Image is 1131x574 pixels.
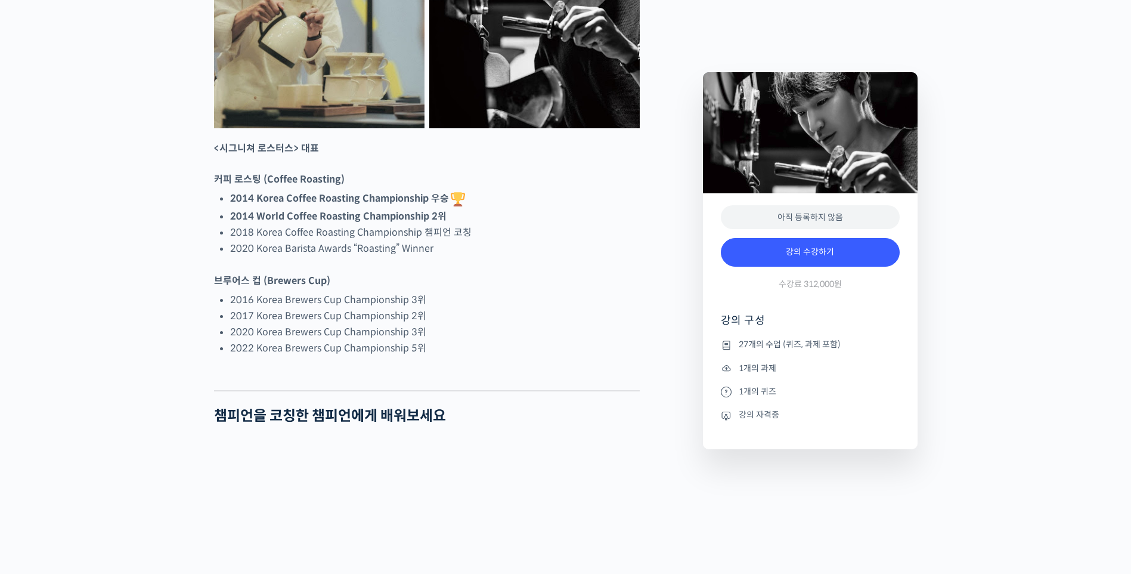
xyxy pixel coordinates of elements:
li: 27개의 수업 (퀴즈, 과제 포함) [721,338,900,352]
li: 2020 Korea Brewers Cup Championship 3위 [230,324,640,340]
strong: 커피 로스팅 (Coffee Roasting) [214,173,345,186]
span: 대화 [109,397,123,406]
li: 1개의 퀴즈 [721,384,900,399]
span: 수강료 312,000원 [779,279,842,290]
img: 🏆 [451,192,465,206]
strong: 2014 World Coffee Roasting Championship 2위 [230,210,447,223]
li: 2018 Korea Coffee Roasting Championship 챔피언 코칭 [230,224,640,240]
h2: 챔피언을 코칭한 챔피언에게 배워보세요 [214,408,640,425]
span: 설정 [184,396,199,406]
li: 2020 Korea Barista Awards “Roasting” Winner [230,240,640,257]
strong: <시그니쳐 로스터스> 대표 [214,142,319,155]
a: 강의 수강하기 [721,238,900,267]
div: 아직 등록하지 않음 [721,205,900,230]
a: 설정 [154,378,229,408]
span: 홈 [38,396,45,406]
a: 대화 [79,378,154,408]
h4: 강의 구성 [721,313,900,337]
strong: 2014 Korea Coffee Roasting Championship 우승 [230,192,467,205]
li: 1개의 과제 [721,361,900,375]
strong: 브루어스 컵 (Brewers Cup) [214,274,330,287]
li: 2017 Korea Brewers Cup Championship 2위 [230,308,640,324]
li: 2022 Korea Brewers Cup Championship 5위 [230,340,640,356]
li: 강의 자격증 [721,408,900,422]
li: 2016 Korea Brewers Cup Championship 3위 [230,292,640,308]
a: 홈 [4,378,79,408]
